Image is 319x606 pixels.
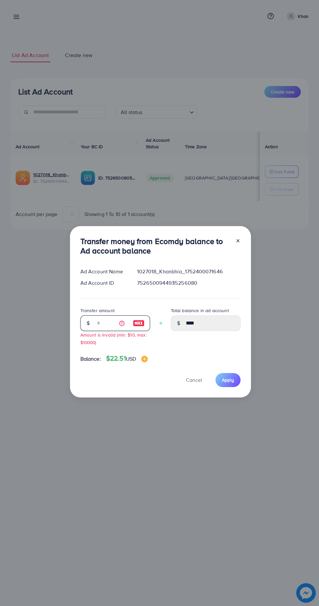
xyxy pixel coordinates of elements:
[126,355,136,362] span: USD
[171,307,229,314] label: Total balance in ad account
[141,356,148,362] img: image
[80,307,115,314] label: Transfer amount
[132,268,245,275] div: 1027018_Khanbhia_1752400071646
[215,373,241,387] button: Apply
[80,237,230,255] h3: Transfer money from Ecomdy balance to Ad account balance
[133,319,145,327] img: image
[222,377,234,383] span: Apply
[80,355,101,363] span: Balance:
[186,376,202,383] span: Cancel
[178,373,210,387] button: Cancel
[75,268,132,275] div: Ad Account Name
[132,279,245,287] div: 7526500944935256080
[80,332,147,345] small: Amount is invalid (min: $10, max: $10000)
[75,279,132,287] div: Ad Account ID
[106,354,148,363] h4: $22.51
